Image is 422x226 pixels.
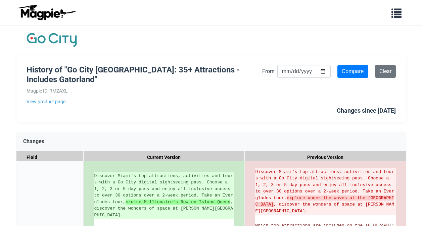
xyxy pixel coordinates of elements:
strong: cruise Millionaire’s Row on Island Queen [126,200,230,205]
input: Compare [337,65,368,78]
div: Previous Version [245,151,406,164]
img: Company Logo [27,32,77,48]
strong: explore under the waves at the [GEOGRAPHIC_DATA] [255,195,394,207]
img: logo-ab69f6fb50320c5b225c76a69d11143b.png [16,4,77,20]
div: Field [16,151,84,164]
ins: Discover Miami's top attractions, activities and tours with a Go City digital sightseeing pass. C... [94,173,234,219]
label: From [262,67,275,76]
h1: History of "Go City [GEOGRAPHIC_DATA]: 35+ Attractions - Includes Gatorland" [27,65,262,84]
div: Current Version [84,151,245,164]
del: Discover Miami's top attractions, activities and tours with a Go City digital sightseeing pass. C... [255,169,395,215]
a: Clear [375,65,396,78]
div: Magpie ID: RMZAXL [27,87,262,95]
a: View product page [27,98,262,105]
div: Changes since [DATE] [337,106,396,116]
div: Changes [16,132,406,151]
